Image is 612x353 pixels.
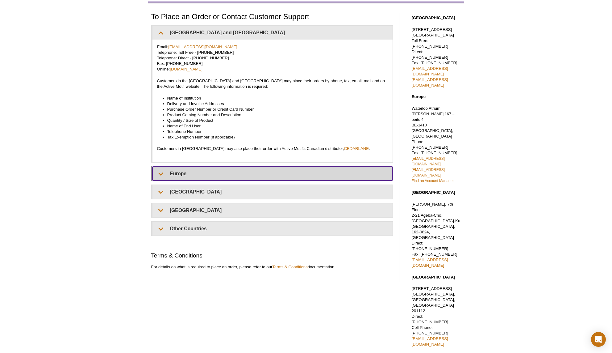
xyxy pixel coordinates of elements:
summary: Other Countries [152,222,393,236]
p: [STREET_ADDRESS] [GEOGRAPHIC_DATA], [GEOGRAPHIC_DATA], [GEOGRAPHIC_DATA] 201112 Direct: [PHONE_NU... [412,286,461,347]
p: [PERSON_NAME], 7th Floor 2-21 Ageba-Cho, [GEOGRAPHIC_DATA]-Ku [GEOGRAPHIC_DATA], 162-0824, [GEOGR... [412,202,461,268]
p: For details on what is required to place an order, please refer to our documentation. [151,264,393,270]
a: [EMAIL_ADDRESS][DOMAIN_NAME] [412,77,448,87]
div: Open Intercom Messenger [591,332,606,347]
p: Customers in [GEOGRAPHIC_DATA] may also place their order with Active Motif's Canadian distributo... [157,146,388,151]
li: Tax Exemption Number (if applicable) [167,134,382,140]
strong: [GEOGRAPHIC_DATA] [412,15,455,20]
strong: Europe [412,94,426,99]
summary: [GEOGRAPHIC_DATA] [152,203,393,217]
h2: Terms & Conditions [151,251,393,260]
summary: [GEOGRAPHIC_DATA] [152,185,393,199]
summary: [GEOGRAPHIC_DATA] and [GEOGRAPHIC_DATA] [152,26,393,40]
strong: [GEOGRAPHIC_DATA] [412,190,455,195]
a: [EMAIL_ADDRESS][DOMAIN_NAME] [412,257,448,268]
a: [EMAIL_ADDRESS][DOMAIN_NAME] [412,66,448,76]
a: [EMAIL_ADDRESS][DOMAIN_NAME] [412,156,445,166]
a: [EMAIL_ADDRESS][DOMAIN_NAME] [412,168,445,177]
li: Product Catalog Number and Description [167,112,382,118]
a: [EMAIL_ADDRESS][DOMAIN_NAME] [412,336,448,347]
li: Quantity / Size of Product [167,118,382,123]
span: [PERSON_NAME] 167 – boîte 4 BE-1410 [GEOGRAPHIC_DATA], [GEOGRAPHIC_DATA] [412,112,455,138]
p: Email: Telephone: Toll Free - [PHONE_NUMBER] Telephone: Direct - [PHONE_NUMBER] Fax: [PHONE_NUMBE... [157,44,388,72]
li: Delivery and Invoice Addresses [167,101,382,107]
li: Name of Institution [167,96,382,101]
a: Find an Account Manager [412,179,454,183]
summary: Europe [152,167,393,181]
a: [EMAIL_ADDRESS][DOMAIN_NAME] [168,45,237,49]
a: CEDARLANE [344,146,369,151]
p: Customers in the [GEOGRAPHIC_DATA] and [GEOGRAPHIC_DATA] may place their orders by phone, fax, em... [157,78,388,89]
li: Purchase Order Number or Credit Card Number [167,107,382,112]
a: Terms & Conditions [272,265,307,269]
p: Waterloo Atrium Phone: [PHONE_NUMBER] Fax: [PHONE_NUMBER] [412,106,461,184]
li: Telephone Number [167,129,382,134]
p: [STREET_ADDRESS] [GEOGRAPHIC_DATA] Toll Free: [PHONE_NUMBER] Direct: [PHONE_NUMBER] Fax: [PHONE_N... [412,27,461,88]
h1: To Place an Order or Contact Customer Support [151,13,393,22]
a: [DOMAIN_NAME] [170,67,202,71]
li: Name of End User [167,123,382,129]
strong: [GEOGRAPHIC_DATA] [412,275,455,279]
